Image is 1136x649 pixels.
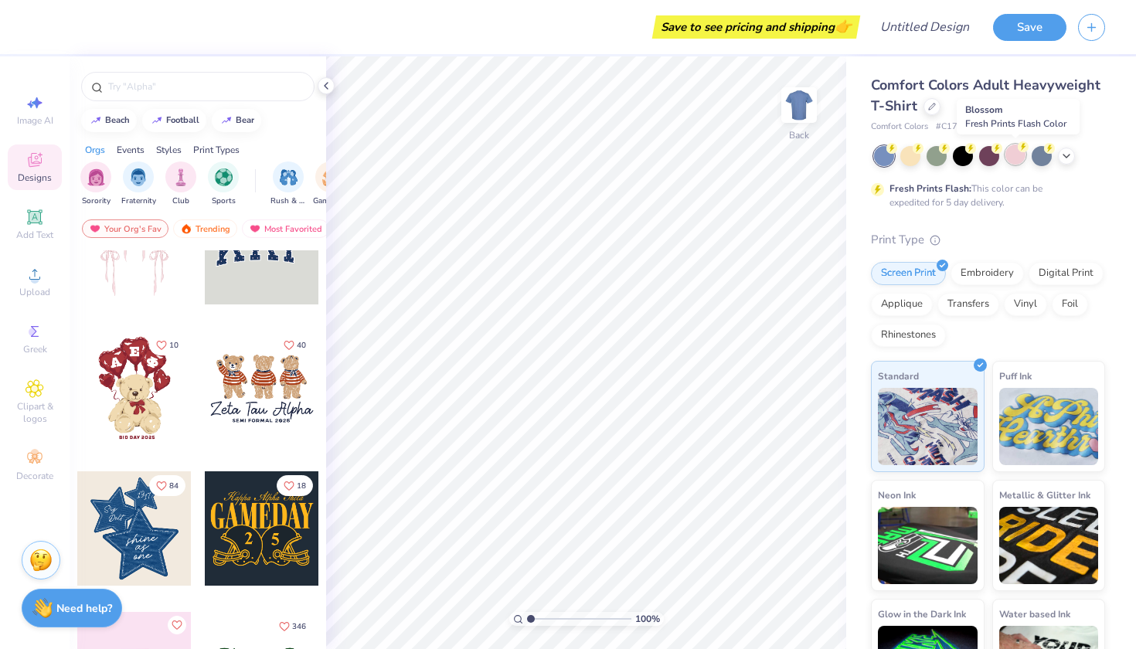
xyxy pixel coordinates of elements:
button: Like [272,616,313,637]
div: Styles [156,143,182,157]
span: 346 [292,623,306,630]
span: Fresh Prints Flash Color [965,117,1066,130]
div: Print Types [193,143,240,157]
img: Fraternity Image [130,168,147,186]
button: filter button [165,161,196,207]
button: filter button [121,161,156,207]
span: Standard [878,368,919,384]
div: filter for Rush & Bid [270,161,306,207]
span: Sorority [82,195,111,207]
div: Foil [1052,293,1088,316]
span: Metallic & Glitter Ink [999,487,1090,503]
span: Club [172,195,189,207]
div: beach [105,116,130,124]
span: Neon Ink [878,487,916,503]
img: trending.gif [180,223,192,234]
div: Screen Print [871,262,946,285]
div: Events [117,143,145,157]
div: Most Favorited [242,219,329,238]
button: filter button [80,161,111,207]
span: Greek [23,343,47,355]
span: 40 [297,341,306,349]
button: Like [149,475,185,496]
div: Digital Print [1029,262,1104,285]
img: Neon Ink [878,507,978,584]
div: Trending [173,219,237,238]
span: Sports [212,195,236,207]
span: Puff Ink [999,368,1032,384]
span: Fraternity [121,195,156,207]
button: Like [277,335,313,355]
img: Sports Image [215,168,233,186]
span: Designs [18,172,52,184]
button: bear [212,109,261,132]
img: Club Image [172,168,189,186]
div: Applique [871,293,933,316]
div: filter for Game Day [313,161,349,207]
img: Metallic & Glitter Ink [999,507,1099,584]
button: beach [81,109,137,132]
span: Add Text [16,229,53,241]
span: 84 [169,482,179,490]
img: Puff Ink [999,388,1099,465]
div: Back [789,128,809,142]
input: Untitled Design [868,12,981,42]
div: filter for Sorority [80,161,111,207]
div: bear [236,116,254,124]
img: Sorority Image [87,168,105,186]
span: Glow in the Dark Ink [878,606,966,622]
span: Image AI [17,114,53,127]
img: trend_line.gif [220,116,233,125]
div: This color can be expedited for 5 day delivery. [889,182,1080,209]
button: filter button [270,161,306,207]
span: Upload [19,286,50,298]
div: Blossom [957,99,1080,134]
strong: Fresh Prints Flash: [889,182,971,195]
button: Like [277,475,313,496]
button: football [142,109,206,132]
img: trend_line.gif [151,116,163,125]
button: Save [993,14,1066,41]
strong: Need help? [56,601,112,616]
div: Embroidery [951,262,1024,285]
div: filter for Club [165,161,196,207]
span: 100 % [635,612,660,626]
img: Rush & Bid Image [280,168,298,186]
div: football [166,116,199,124]
button: filter button [208,161,239,207]
img: most_fav.gif [89,223,101,234]
span: Water based Ink [999,606,1070,622]
span: 👉 [835,17,852,36]
span: 10 [169,341,179,349]
img: trend_line.gif [90,116,102,125]
span: Comfort Colors [871,121,928,134]
div: Transfers [937,293,999,316]
span: Clipart & logos [8,400,62,425]
div: Orgs [85,143,105,157]
span: Comfort Colors Adult Heavyweight T-Shirt [871,76,1100,115]
span: # C1717 [936,121,968,134]
div: filter for Fraternity [121,161,156,207]
img: Standard [878,388,978,465]
span: Rush & Bid [270,195,306,207]
button: Like [149,335,185,355]
span: Decorate [16,470,53,482]
img: most_fav.gif [249,223,261,234]
div: filter for Sports [208,161,239,207]
span: 18 [297,482,306,490]
input: Try "Alpha" [107,79,304,94]
div: Vinyl [1004,293,1047,316]
div: Rhinestones [871,324,946,347]
div: Save to see pricing and shipping [656,15,856,39]
button: filter button [313,161,349,207]
span: Game Day [313,195,349,207]
img: Back [784,90,815,121]
div: Print Type [871,231,1105,249]
button: Like [168,616,186,634]
img: Game Day Image [322,168,340,186]
div: Your Org's Fav [82,219,168,238]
